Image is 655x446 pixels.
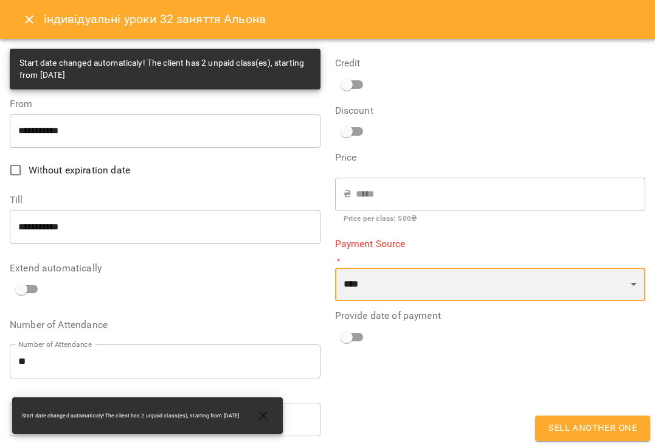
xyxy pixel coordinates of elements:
label: Discount [335,106,438,116]
p: ₴ [344,187,351,201]
label: Number of Attendance [10,320,321,330]
span: Start date changed automaticaly! The client has 2 unpaid class(es), starting from [DATE] [22,412,239,420]
b: Price per class : 500 ₴ [344,214,417,223]
button: Close [15,5,44,34]
div: Start date changed automaticaly! The client has 2 unpaid class(es), starting from [DATE] [19,52,311,86]
label: Payment Source [335,239,646,249]
button: Sell another one [535,416,650,441]
span: Sell another one [549,420,637,436]
label: Till [10,195,321,205]
label: Provide date of payment [335,311,646,321]
label: Extend automatically [10,263,321,273]
label: Credit [335,58,646,68]
span: Without expiration date [29,163,130,178]
h6: індивідуальні уроки 32 заняття Альона [44,10,266,29]
label: Price [335,153,646,162]
label: From [10,99,321,109]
